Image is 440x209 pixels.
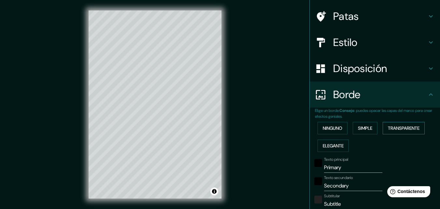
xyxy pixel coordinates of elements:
[310,82,440,108] div: Borde
[323,125,342,131] font: Ninguno
[314,159,322,167] button: negro
[310,29,440,55] div: Estilo
[333,9,359,23] font: Patas
[358,125,372,131] font: Simple
[315,108,432,119] font: : puedes opacar las capas del marco para crear efectos geniales.
[323,143,344,149] font: Elegante
[382,184,433,202] iframe: Lanzador de widgets de ayuda
[324,157,348,162] font: Texto principal
[318,122,348,134] button: Ninguno
[315,108,339,113] font: Elige un borde.
[310,55,440,82] div: Disposición
[333,62,387,75] font: Disposición
[339,108,354,113] font: Consejo
[314,196,322,203] button: color-222222
[333,88,361,101] font: Borde
[388,125,419,131] font: Transparente
[210,187,218,195] button: Activar o desactivar atribución
[314,177,322,185] button: negro
[353,122,377,134] button: Simple
[383,122,425,134] button: Transparente
[318,140,349,152] button: Elegante
[324,175,353,180] font: Texto secundario
[310,3,440,29] div: Patas
[324,193,340,199] font: Subtitular
[333,36,358,49] font: Estilo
